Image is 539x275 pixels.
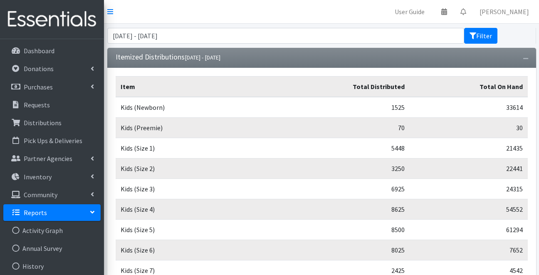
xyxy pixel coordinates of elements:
p: Reports [24,208,47,217]
td: 7652 [410,240,527,260]
td: Kids (Size 6) [116,240,273,260]
a: Reports [3,204,101,221]
a: Inventory [3,168,101,185]
td: 21435 [410,138,527,159]
a: Activity Graph [3,222,101,239]
td: Kids (Size 3) [116,179,273,199]
td: 61294 [410,220,527,240]
td: Kids (Newborn) [116,97,273,118]
td: Kids (Size 4) [116,199,273,220]
a: History [3,258,101,275]
h3: Itemized Distributions [116,53,220,62]
td: 6925 [273,179,410,199]
td: 8625 [273,199,410,220]
p: Community [24,191,57,199]
img: HumanEssentials [3,5,101,33]
td: 5448 [273,138,410,159]
td: 3250 [273,159,410,179]
a: Distributions [3,114,101,131]
td: 8025 [273,240,410,260]
td: 33614 [410,97,527,118]
a: Purchases [3,79,101,95]
td: 22441 [410,159,527,179]
a: Donations [3,60,101,77]
p: Inventory [24,173,52,181]
small: [DATE] - [DATE] [185,54,220,61]
input: January 1, 2011 - December 31, 2011 [107,28,464,44]
th: Total Distributed [273,77,410,97]
td: 30 [410,118,527,138]
a: Community [3,186,101,203]
a: Requests [3,97,101,113]
td: 70 [273,118,410,138]
a: User Guide [388,3,431,20]
a: Dashboard [3,42,101,59]
p: Purchases [24,83,53,91]
td: 54552 [410,199,527,220]
td: 1525 [273,97,410,118]
p: Distributions [24,119,62,127]
a: Annual Survey [3,240,101,257]
p: Partner Agencies [24,154,72,163]
th: Total On Hand [410,77,527,97]
th: Item [116,77,273,97]
a: [PERSON_NAME] [473,3,536,20]
td: Kids (Preemie) [116,118,273,138]
button: Filter [464,28,497,44]
td: Kids (Size 1) [116,138,273,159]
p: Donations [24,64,54,73]
a: Pick Ups & Deliveries [3,132,101,149]
p: Pick Ups & Deliveries [24,136,82,145]
td: 24315 [410,179,527,199]
td: Kids (Size 2) [116,159,273,179]
p: Requests [24,101,50,109]
td: Kids (Size 5) [116,220,273,240]
td: 8500 [273,220,410,240]
a: Partner Agencies [3,150,101,167]
p: Dashboard [24,47,54,55]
